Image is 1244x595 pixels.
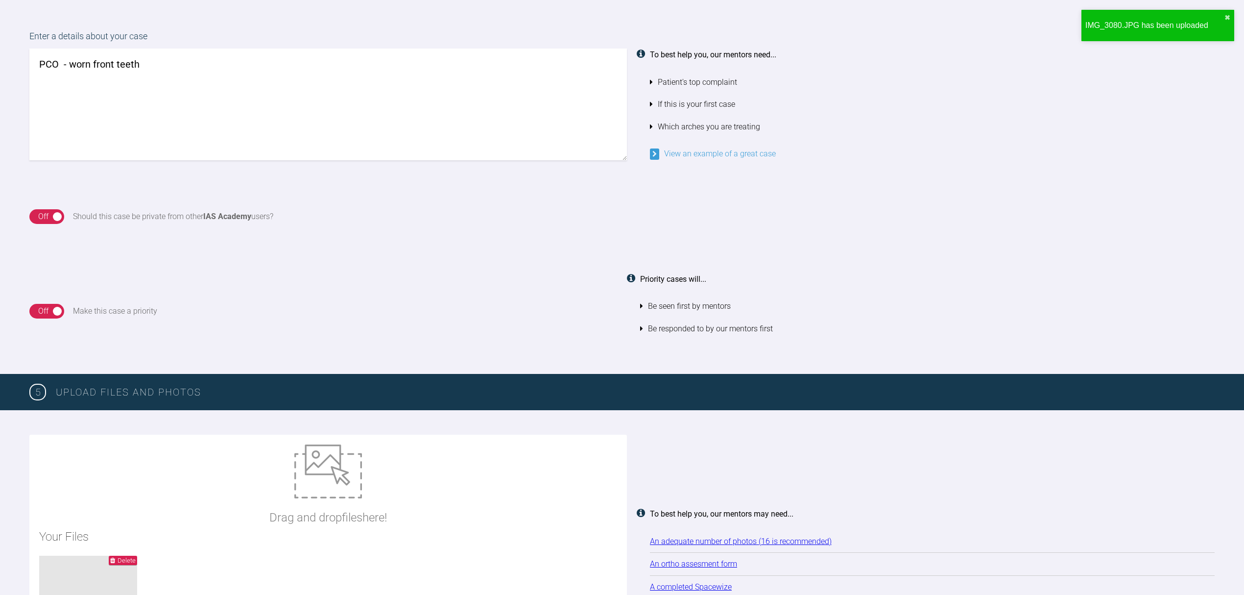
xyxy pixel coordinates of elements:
[650,537,832,546] a: An adequate number of photos (16 is recommended)
[73,305,157,318] div: Make this case a priority
[29,29,1215,49] label: Enter a details about your case
[650,50,776,59] strong: To best help you, our mentors need...
[118,557,136,564] span: Delete
[73,210,273,223] div: Should this case be private from other users?
[38,210,48,223] div: Off
[29,384,46,400] span: 5
[269,508,387,527] p: Drag and drop files here!
[650,93,1215,116] li: If this is your first case
[650,149,776,158] a: View an example of a great case
[640,318,1215,340] li: Be responded to by our mentors first
[38,305,48,318] div: Off
[650,509,793,519] strong: To best help you, our mentors may need...
[203,212,251,221] strong: IAS Academy
[1085,19,1224,32] div: IMG_3080.JPG has been uploaded
[650,71,1215,94] li: Patient's top complaint
[29,49,627,160] textarea: PCO - worn front teeth
[650,582,732,592] a: A completed Spacewize
[640,295,1215,318] li: Be seen first by mentors
[56,384,1215,400] h3: Upload Files and Photos
[650,116,1215,138] li: Which arches you are treating
[1224,14,1230,22] button: close
[640,274,706,284] strong: Priority cases will...
[650,559,737,569] a: An ortho assesment form
[39,527,617,546] h2: Your Files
